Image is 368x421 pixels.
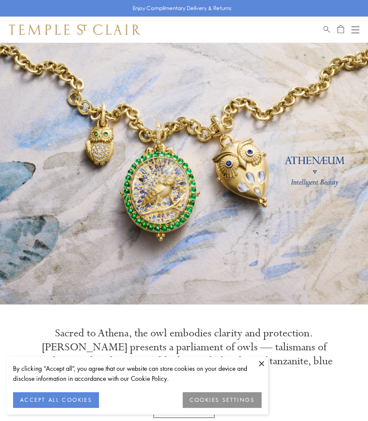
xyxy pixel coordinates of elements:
[133,4,232,13] p: Enjoy Complimentary Delivery & Returns
[26,326,342,382] p: Sacred to Athena, the owl embodies clarity and protection. [PERSON_NAME] presents a parliament of...
[351,24,359,35] button: Open navigation
[324,24,330,35] a: Search
[13,392,99,408] button: ACCEPT ALL COOKIES
[337,24,344,35] a: Open Shopping Bag
[324,380,359,412] iframe: Gorgias live chat messenger
[183,392,262,408] button: COOKIES SETTINGS
[9,24,140,35] img: Temple St. Clair
[13,363,262,383] div: By clicking “Accept all”, you agree that our website can store cookies on your device and disclos...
